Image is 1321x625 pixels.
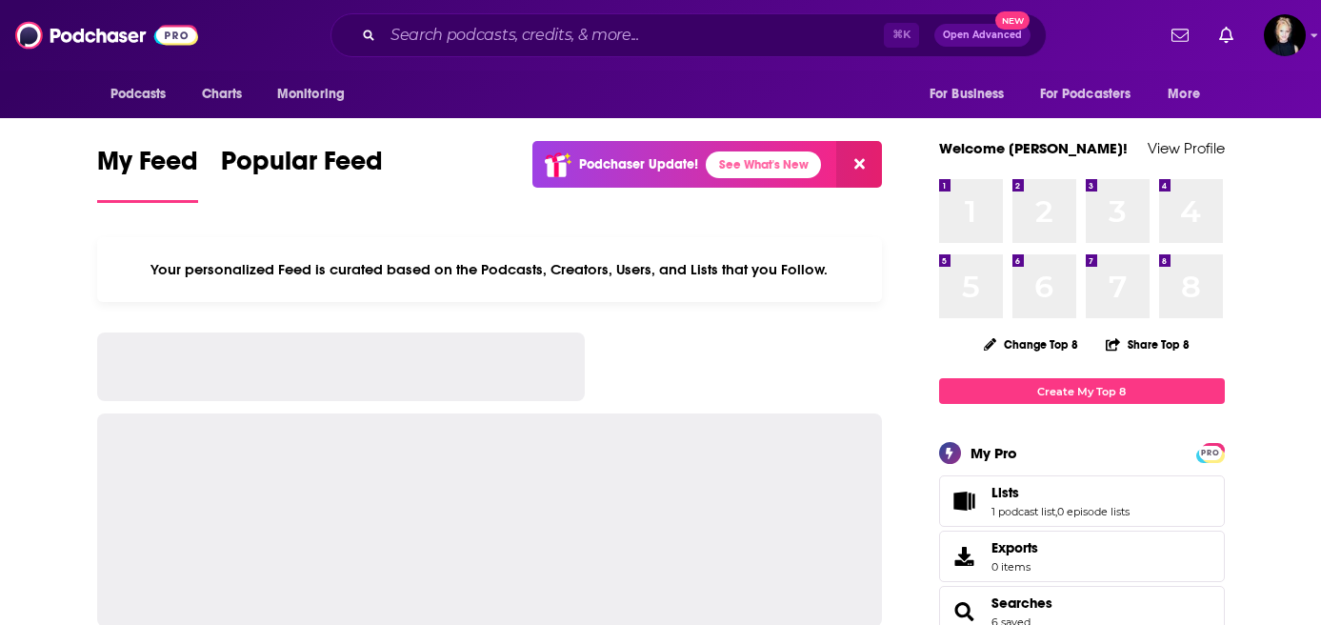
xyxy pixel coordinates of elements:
span: Charts [202,81,243,108]
span: More [1168,81,1200,108]
div: My Pro [971,444,1017,462]
a: Create My Top 8 [939,378,1225,404]
img: User Profile [1264,14,1306,56]
a: Lists [946,488,984,514]
span: , [1055,505,1057,518]
span: Logged in as Passell [1264,14,1306,56]
span: New [995,11,1030,30]
span: 0 items [991,560,1038,574]
a: Searches [946,598,984,625]
span: For Business [930,81,1005,108]
a: 0 episode lists [1057,505,1130,518]
span: Exports [946,543,984,570]
button: Share Top 8 [1105,326,1191,363]
button: open menu [1028,76,1159,112]
img: Podchaser - Follow, Share and Rate Podcasts [15,17,198,53]
a: Show notifications dropdown [1164,19,1196,51]
span: Monitoring [277,81,345,108]
p: Podchaser Update! [579,156,698,172]
button: open menu [916,76,1029,112]
span: My Feed [97,145,198,189]
a: Welcome [PERSON_NAME]! [939,139,1128,157]
a: Searches [991,595,1052,612]
a: 1 podcast list [991,505,1055,518]
input: Search podcasts, credits, & more... [383,20,884,50]
a: My Feed [97,145,198,203]
div: Search podcasts, credits, & more... [330,13,1047,57]
span: Popular Feed [221,145,383,189]
button: open menu [1154,76,1224,112]
button: Change Top 8 [972,333,1091,356]
button: open menu [264,76,370,112]
button: Show profile menu [1264,14,1306,56]
span: Lists [939,475,1225,527]
div: Your personalized Feed is curated based on the Podcasts, Creators, Users, and Lists that you Follow. [97,237,883,302]
button: open menu [97,76,191,112]
span: Exports [991,539,1038,556]
a: Charts [190,76,254,112]
span: Podcasts [110,81,167,108]
a: View Profile [1148,139,1225,157]
span: Lists [991,484,1019,501]
span: For Podcasters [1040,81,1131,108]
a: Lists [991,484,1130,501]
a: See What's New [706,151,821,178]
span: Open Advanced [943,30,1022,40]
span: PRO [1199,446,1222,460]
a: Exports [939,531,1225,582]
a: Show notifications dropdown [1211,19,1241,51]
button: Open AdvancedNew [934,24,1031,47]
a: PRO [1199,445,1222,459]
a: Popular Feed [221,145,383,203]
span: ⌘ K [884,23,919,48]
